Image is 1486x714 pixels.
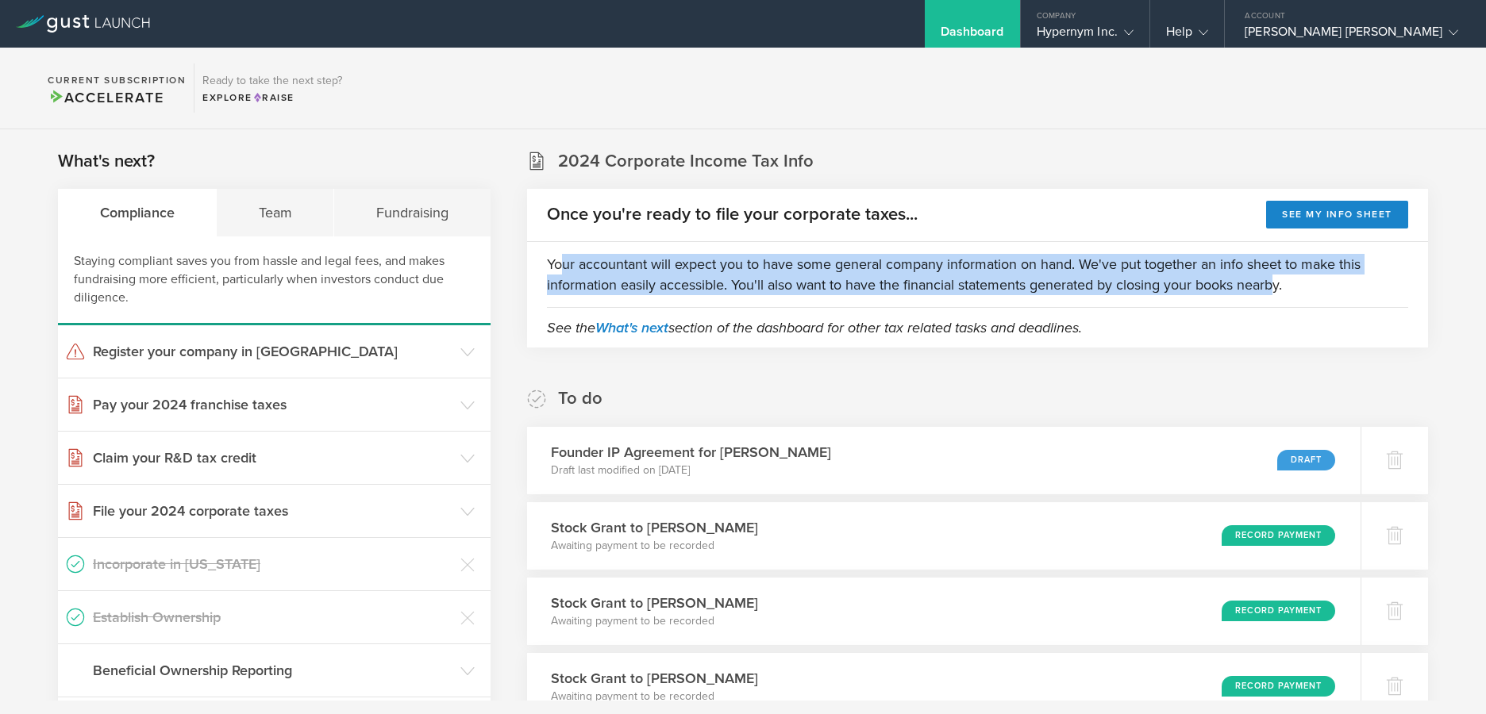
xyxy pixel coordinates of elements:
[93,607,452,628] h3: Establish Ownership
[93,501,452,521] h3: File your 2024 corporate taxes
[551,538,758,554] p: Awaiting payment to be recorded
[1222,676,1335,697] div: Record Payment
[202,75,342,86] h3: Ready to take the next step?
[58,189,217,236] div: Compliance
[93,660,452,681] h3: Beneficial Ownership Reporting
[1245,24,1458,48] div: [PERSON_NAME] [PERSON_NAME]
[1266,201,1408,228] button: See my info sheet
[527,502,1361,570] div: Stock Grant to [PERSON_NAME]Awaiting payment to be recordedRecord Payment
[547,319,1082,336] em: See the section of the dashboard for other tax related tasks and deadlines.
[1166,24,1208,48] div: Help
[194,63,350,113] div: Ready to take the next step?ExploreRaise
[551,463,831,478] p: Draft last modified on [DATE]
[551,593,758,613] h3: Stock Grant to [PERSON_NAME]
[1037,24,1134,48] div: Hypernym Inc.
[93,394,452,415] h3: Pay your 2024 franchise taxes
[202,90,342,105] div: Explore
[252,92,295,103] span: Raise
[334,189,490,236] div: Fundraising
[558,150,814,173] h2: 2024 Corporate Income Tax Info
[941,24,1004,48] div: Dashboard
[48,89,164,106] span: Accelerate
[547,254,1408,295] p: Your accountant will expect you to have some general company information on hand. We've put toget...
[527,427,1361,494] div: Founder IP Agreement for [PERSON_NAME]Draft last modified on [DATE]Draft
[551,517,758,538] h3: Stock Grant to [PERSON_NAME]
[48,75,186,85] h2: Current Subscription
[547,203,918,226] h2: Once you're ready to file your corporate taxes...
[93,447,452,468] h3: Claim your R&D tax credit
[93,554,452,574] h3: Incorporate in [US_STATE]
[1222,601,1335,621] div: Record Payment
[217,189,334,236] div: Team
[93,341,452,362] h3: Register your company in [GEOGRAPHIC_DATA]
[1222,525,1335,546] div: Record Payment
[551,689,758,704] p: Awaiting payment to be recorded
[551,668,758,689] h3: Stock Grant to [PERSON_NAME]
[527,578,1361,645] div: Stock Grant to [PERSON_NAME]Awaiting payment to be recordedRecord Payment
[551,613,758,629] p: Awaiting payment to be recorded
[58,236,491,325] div: Staying compliant saves you from hassle and legal fees, and makes fundraising more efficient, par...
[551,442,831,463] h3: Founder IP Agreement for [PERSON_NAME]
[1277,450,1335,470] div: Draft
[58,150,155,173] h2: What's next?
[595,319,668,336] a: What's next
[558,387,602,410] h2: To do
